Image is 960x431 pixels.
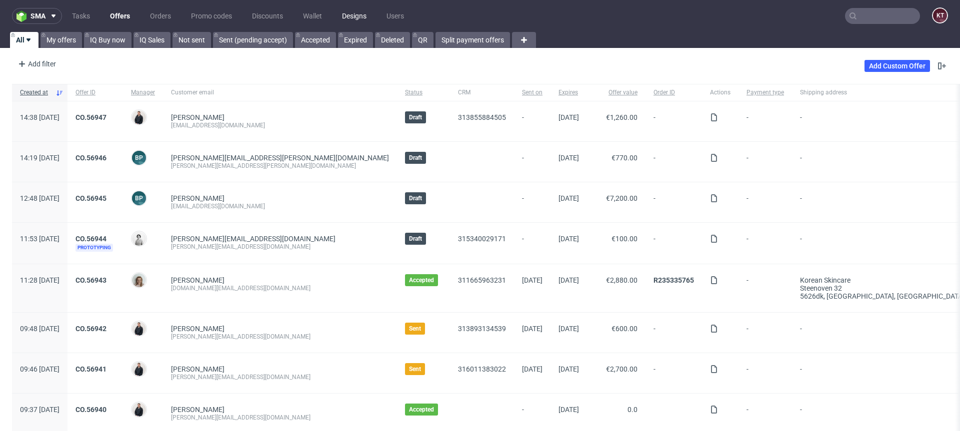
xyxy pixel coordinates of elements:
[336,8,372,24] a: Designs
[458,235,506,243] a: 315340029171
[171,154,389,162] span: [PERSON_NAME][EMAIL_ADDRESS][PERSON_NAME][DOMAIN_NAME]
[409,235,422,243] span: Draft
[380,8,410,24] a: Users
[20,88,51,97] span: Created at
[653,235,694,252] span: -
[558,113,579,121] span: [DATE]
[20,113,59,121] span: 14:38 [DATE]
[558,154,579,162] span: [DATE]
[558,194,579,202] span: [DATE]
[409,406,434,414] span: Accepted
[104,8,136,24] a: Offers
[653,365,694,381] span: -
[20,406,59,414] span: 09:37 [DATE]
[405,88,442,97] span: Status
[606,365,637,373] span: €2,700.00
[558,325,579,333] span: [DATE]
[458,88,506,97] span: CRM
[746,154,784,170] span: -
[75,406,106,414] a: CO.56940
[144,8,177,24] a: Orders
[246,8,289,24] a: Discounts
[66,8,96,24] a: Tasks
[746,113,784,129] span: -
[522,194,542,210] span: -
[653,154,694,170] span: -
[746,276,784,300] span: -
[522,154,542,170] span: -
[20,276,59,284] span: 11:28 [DATE]
[132,273,146,287] img: Monika Poźniak
[75,194,106,202] a: CO.56945
[75,235,106,243] a: CO.56944
[606,194,637,202] span: €7,200.00
[297,8,328,24] a: Wallet
[522,235,542,252] span: -
[171,406,224,414] a: [PERSON_NAME]
[16,10,30,22] img: logo
[171,243,389,251] div: [PERSON_NAME][EMAIL_ADDRESS][DOMAIN_NAME]
[458,365,506,373] a: 316011383022
[522,365,542,373] span: [DATE]
[409,276,434,284] span: Accepted
[558,365,579,373] span: [DATE]
[409,194,422,202] span: Draft
[746,235,784,252] span: -
[746,194,784,210] span: -
[653,276,694,284] a: R235335765
[653,88,694,97] span: Order ID
[172,32,211,48] a: Not sent
[409,365,421,373] span: Sent
[522,276,542,284] span: [DATE]
[75,244,113,252] span: Prototyping
[435,32,510,48] a: Split payment offers
[653,194,694,210] span: -
[611,325,637,333] span: €600.00
[522,325,542,333] span: [DATE]
[12,8,62,24] button: sma
[20,194,59,202] span: 12:48 [DATE]
[131,88,155,97] span: Manager
[20,235,59,243] span: 11:53 [DATE]
[171,194,224,202] a: [PERSON_NAME]
[458,276,506,284] a: 311665963231
[458,325,506,333] a: 313893134539
[171,121,389,129] div: [EMAIL_ADDRESS][DOMAIN_NAME]
[710,88,730,97] span: Actions
[558,235,579,243] span: [DATE]
[132,191,146,205] figcaption: BP
[653,113,694,129] span: -
[171,284,389,292] div: [DOMAIN_NAME][EMAIL_ADDRESS][DOMAIN_NAME]
[75,276,106,284] a: CO.56943
[171,113,224,121] a: [PERSON_NAME]
[375,32,410,48] a: Deleted
[30,12,45,19] span: sma
[171,276,224,284] a: [PERSON_NAME]
[132,322,146,336] img: Adrian Margula
[522,113,542,129] span: -
[132,151,146,165] figcaption: BP
[75,113,106,121] a: CO.56947
[746,365,784,381] span: -
[171,365,224,373] a: [PERSON_NAME]
[20,325,59,333] span: 09:48 [DATE]
[653,325,694,341] span: -
[75,154,106,162] a: CO.56946
[522,88,542,97] span: Sent on
[133,32,170,48] a: IQ Sales
[75,365,106,373] a: CO.56941
[20,154,59,162] span: 14:19 [DATE]
[627,406,637,414] span: 0.0
[40,32,82,48] a: My offers
[171,333,389,341] div: [PERSON_NAME][EMAIL_ADDRESS][DOMAIN_NAME]
[75,325,106,333] a: CO.56942
[746,88,784,97] span: Payment type
[606,276,637,284] span: €2,880.00
[522,406,542,422] span: -
[20,365,59,373] span: 09:46 [DATE]
[185,8,238,24] a: Promo codes
[606,113,637,121] span: €1,260.00
[338,32,373,48] a: Expired
[84,32,131,48] a: IQ Buy now
[458,113,506,121] a: 313855884505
